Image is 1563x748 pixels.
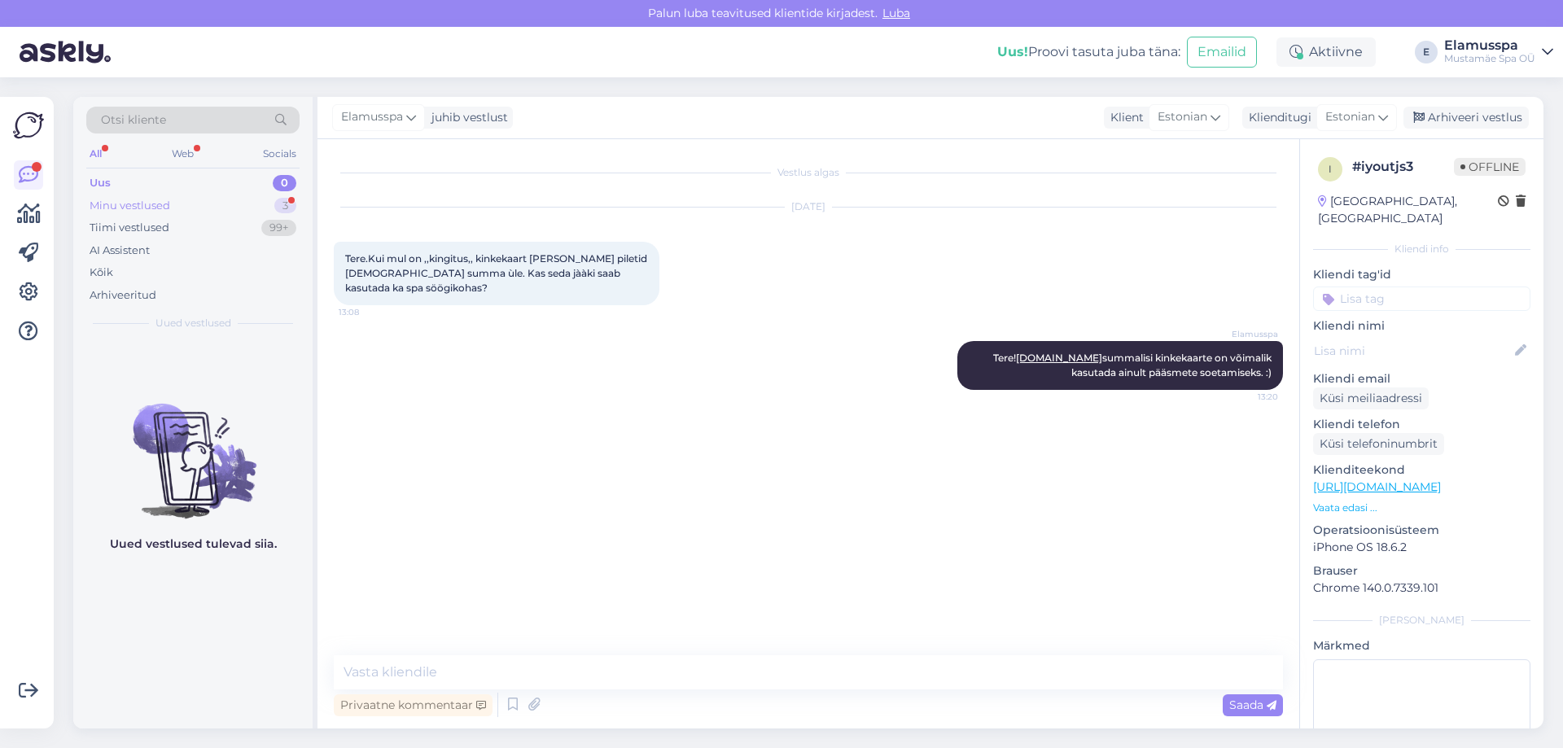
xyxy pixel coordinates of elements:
span: 13:20 [1217,391,1278,403]
span: Saada [1229,698,1276,712]
div: Mustamäe Spa OÜ [1444,52,1535,65]
p: Brauser [1313,562,1530,580]
div: Privaatne kommentaar [334,694,493,716]
p: Vaata edasi ... [1313,501,1530,515]
div: Küsi telefoninumbrit [1313,433,1444,455]
div: All [86,143,105,164]
span: Tere! summalisi kinkekaarte on võimalik kasutada ainult pääsmete soetamiseks. :) [993,352,1274,378]
div: Kõik [90,265,113,281]
div: Klienditugi [1242,109,1311,126]
input: Lisa tag [1313,287,1530,311]
div: 99+ [261,220,296,236]
span: Estonian [1325,108,1375,126]
span: Offline [1454,158,1526,176]
div: [GEOGRAPHIC_DATA], [GEOGRAPHIC_DATA] [1318,193,1498,227]
div: Arhiveeritud [90,287,156,304]
a: ElamusspaMustamäe Spa OÜ [1444,39,1553,65]
div: Tiimi vestlused [90,220,169,236]
div: Vestlus algas [334,165,1283,180]
p: Märkmed [1313,637,1530,654]
div: Minu vestlused [90,198,170,214]
p: iPhone OS 18.6.2 [1313,539,1530,556]
div: Aktiivne [1276,37,1376,67]
a: [DOMAIN_NAME] [1016,352,1102,364]
div: 3 [274,198,296,214]
span: Uued vestlused [155,316,231,330]
span: Luba [878,6,915,20]
img: Askly Logo [13,110,44,141]
span: Estonian [1158,108,1207,126]
div: Socials [260,143,300,164]
div: [PERSON_NAME] [1313,613,1530,628]
input: Lisa nimi [1314,342,1512,360]
p: Klienditeekond [1313,461,1530,479]
div: Proovi tasuta juba täna: [997,42,1180,62]
div: AI Assistent [90,243,150,259]
div: 0 [273,175,296,191]
p: Kliendi tag'id [1313,266,1530,283]
div: Elamusspa [1444,39,1535,52]
div: Uus [90,175,111,191]
img: No chats [73,374,313,521]
p: Chrome 140.0.7339.101 [1313,580,1530,597]
span: Elamusspa [1217,328,1278,340]
b: Uus! [997,44,1028,59]
a: [URL][DOMAIN_NAME] [1313,479,1441,494]
span: Otsi kliente [101,112,166,129]
div: Klient [1104,109,1144,126]
p: Kliendi nimi [1313,317,1530,335]
div: Küsi meiliaadressi [1313,387,1429,409]
span: Elamusspa [341,108,403,126]
div: Arhiveeri vestlus [1403,107,1529,129]
div: juhib vestlust [425,109,508,126]
span: Tere.Kui mul on ,,kingitus,, kinkekaart [PERSON_NAME] piletid [DEMOGRAPHIC_DATA] summa ùle. Kas s... [345,252,650,294]
span: 13:08 [339,306,400,318]
button: Emailid [1187,37,1257,68]
p: Operatsioonisüsteem [1313,522,1530,539]
p: Uued vestlused tulevad siia. [110,536,277,553]
p: Kliendi email [1313,370,1530,387]
p: Kliendi telefon [1313,416,1530,433]
div: # iyoutjs3 [1352,157,1454,177]
div: [DATE] [334,199,1283,214]
span: i [1329,163,1332,175]
div: Kliendi info [1313,242,1530,256]
div: E [1415,41,1438,63]
div: Web [169,143,197,164]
